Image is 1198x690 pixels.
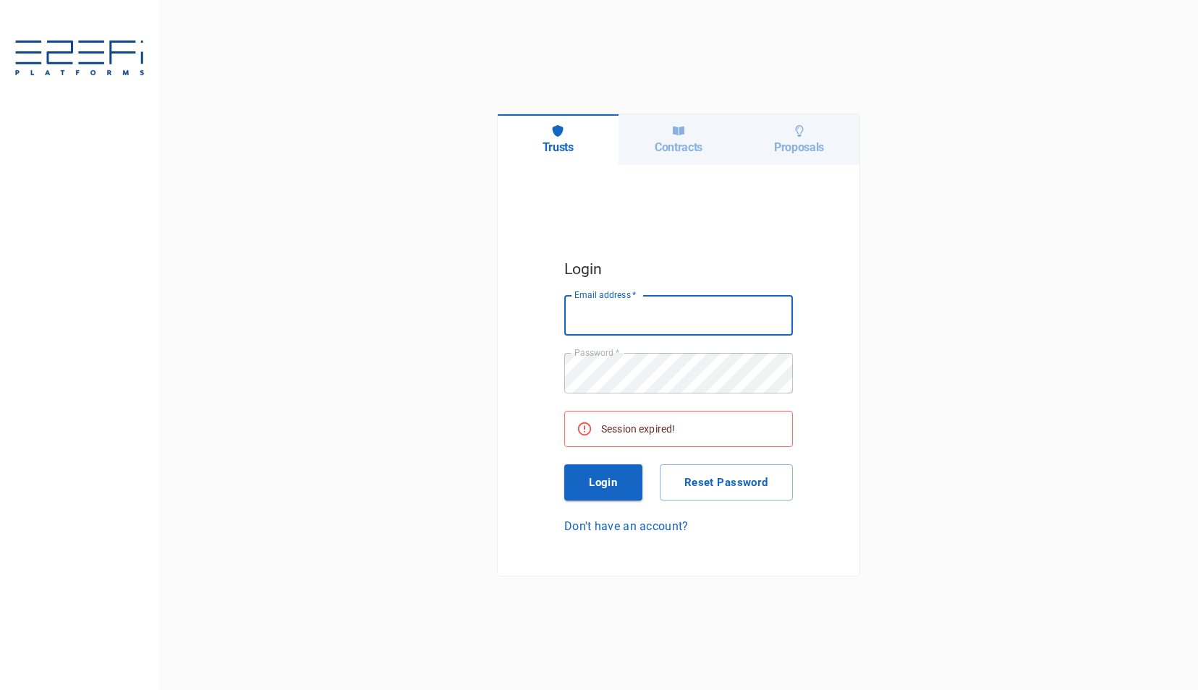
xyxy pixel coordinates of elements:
button: Reset Password [660,464,793,501]
label: Password [574,346,619,359]
h6: Trusts [543,140,574,154]
div: Session expired! [601,416,675,442]
a: Don't have an account? [564,518,793,534]
h6: Contracts [655,140,702,154]
button: Login [564,464,642,501]
label: Email address [574,289,637,301]
h6: Proposals [774,140,824,154]
img: E2EFiPLATFORMS-7f06cbf9.svg [14,41,145,78]
h5: Login [564,257,793,281]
